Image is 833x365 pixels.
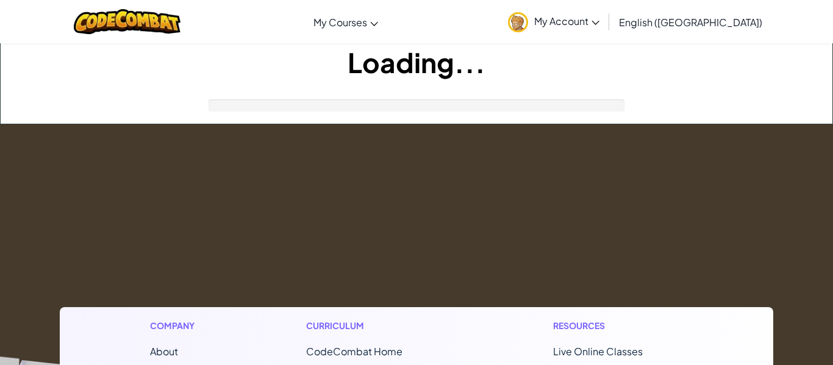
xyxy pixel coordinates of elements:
img: avatar [508,12,528,32]
span: My Courses [313,16,367,29]
a: Live Online Classes [553,345,643,358]
span: English ([GEOGRAPHIC_DATA]) [619,16,762,29]
h1: Resources [553,319,683,332]
a: My Account [502,2,606,41]
a: About [150,345,178,358]
span: My Account [534,15,599,27]
h1: Company [150,319,207,332]
h1: Loading... [1,43,832,81]
h1: Curriculum [306,319,454,332]
span: CodeCombat Home [306,345,402,358]
a: My Courses [307,5,384,38]
img: CodeCombat logo [74,9,181,34]
a: English ([GEOGRAPHIC_DATA]) [613,5,768,38]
